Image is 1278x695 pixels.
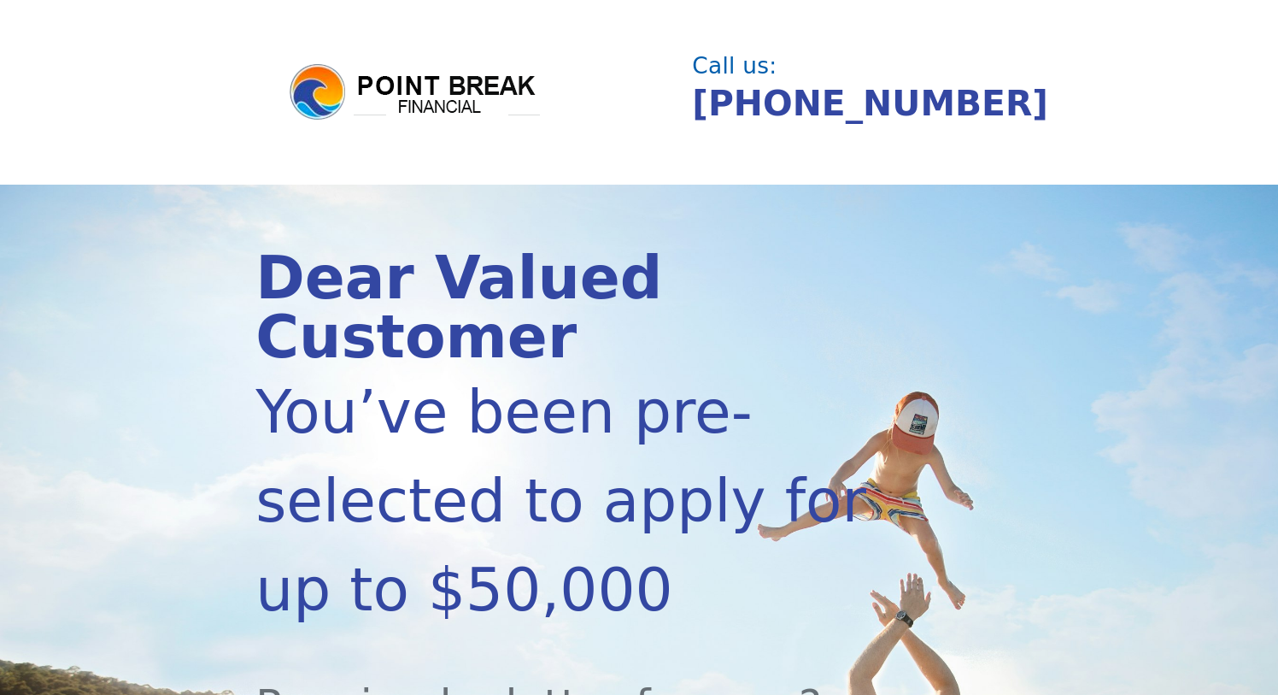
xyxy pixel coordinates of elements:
[255,249,907,368] div: Dear Valued Customer
[287,62,543,123] img: logo.png
[692,55,1011,77] div: Call us:
[692,83,1048,124] a: [PHONE_NUMBER]
[255,368,907,634] div: You’ve been pre-selected to apply for up to $50,000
